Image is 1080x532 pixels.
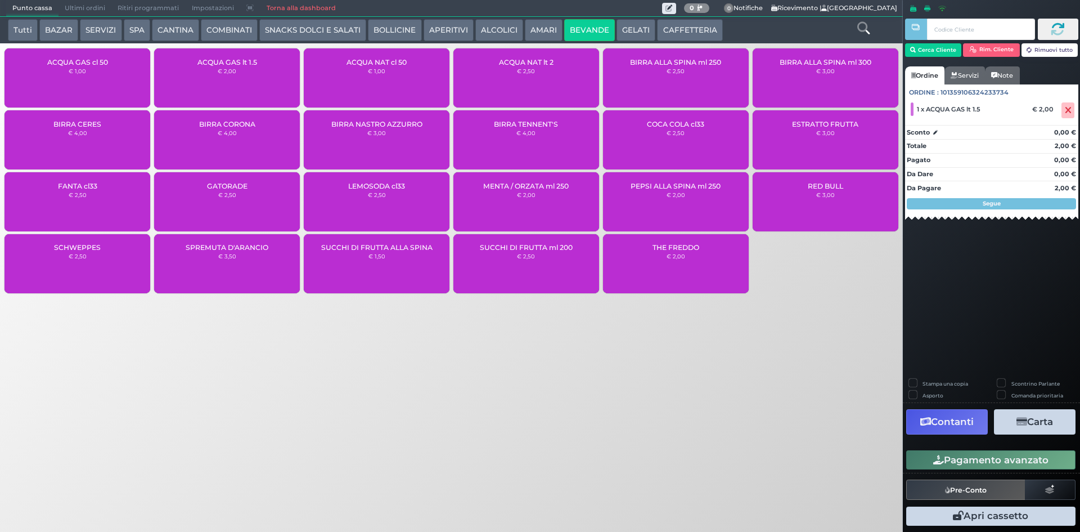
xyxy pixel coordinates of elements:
[152,19,199,42] button: CANTINA
[517,253,535,260] small: € 2,50
[816,68,835,74] small: € 3,00
[905,43,962,57] button: Cerca Cliente
[940,88,1009,97] span: 101359106324233734
[53,120,101,128] span: BIRRA CERES
[1011,380,1060,387] label: Scontrino Parlante
[724,3,734,14] span: 0
[80,19,121,42] button: SERVIZI
[983,200,1001,207] strong: Segue
[963,43,1020,57] button: Rim. Cliente
[348,182,405,190] span: LEMOSODA cl33
[906,480,1025,500] button: Pre-Conto
[483,182,569,190] span: MENTA / ORZATA ml 250
[367,129,386,136] small: € 3,00
[1021,43,1078,57] button: Rimuovi tutto
[331,120,422,128] span: BIRRA NASTRO AZZURRO
[6,1,58,16] span: Punto cassa
[207,182,247,190] span: GATORADE
[667,253,685,260] small: € 2,00
[68,129,87,136] small: € 4,00
[368,253,385,260] small: € 1,50
[218,129,237,136] small: € 4,00
[1054,170,1076,178] strong: 0,00 €
[39,19,78,42] button: BAZAR
[1055,142,1076,150] strong: 2,00 €
[905,66,944,84] a: Ordine
[499,58,553,66] span: ACQUA NAT lt 2
[111,1,185,16] span: Ritiri programmati
[564,19,615,42] button: BEVANDE
[218,68,236,74] small: € 2,00
[186,1,240,16] span: Impostazioni
[917,105,980,113] span: 1 x ACQUA GAS lt 1.5
[201,19,258,42] button: COMBINATI
[657,19,722,42] button: CAFFETTERIA
[816,129,835,136] small: € 3,00
[907,184,941,192] strong: Da Pagare
[906,507,1075,526] button: Apri cassetto
[480,243,573,252] span: SUCCHI DI FRUTTA ml 200
[517,191,535,198] small: € 2,00
[218,191,236,198] small: € 2,50
[260,1,341,16] a: Torna alla dashboard
[792,120,858,128] span: ESTRATTO FRUTTA
[816,191,835,198] small: € 3,00
[647,120,704,128] span: COCA COLA cl33
[54,243,101,252] span: SCHWEPPES
[8,19,38,42] button: Tutti
[667,68,685,74] small: € 2,50
[906,450,1075,470] button: Pagamento avanzato
[525,19,562,42] button: AMARI
[69,253,87,260] small: € 2,50
[630,58,721,66] span: BIRRA ALLA SPINA ml 250
[922,380,968,387] label: Stampa una copia
[186,243,268,252] span: SPREMUTA D'ARANCIO
[652,243,699,252] span: THE FREDDO
[199,120,255,128] span: BIRRA CORONA
[1030,105,1059,113] div: € 2,00
[69,68,86,74] small: € 1,00
[944,66,985,84] a: Servizi
[124,19,150,42] button: SPA
[259,19,366,42] button: SNACKS DOLCI E SALATI
[909,88,939,97] span: Ordine :
[906,409,988,435] button: Contanti
[994,409,1075,435] button: Carta
[922,392,943,399] label: Asporto
[368,191,386,198] small: € 2,50
[517,68,535,74] small: € 2,50
[69,191,87,198] small: € 2,50
[47,58,108,66] span: ACQUA GAS cl 50
[197,58,257,66] span: ACQUA GAS lt 1.5
[907,156,930,164] strong: Pagato
[321,243,433,252] span: SUCCHI DI FRUTTA ALLA SPINA
[368,68,385,74] small: € 1,00
[985,66,1019,84] a: Note
[907,170,933,178] strong: Da Dare
[780,58,871,66] span: BIRRA ALLA SPINA ml 300
[58,182,97,190] span: FANTA cl33
[424,19,474,42] button: APERITIVI
[58,1,111,16] span: Ultimi ordini
[808,182,843,190] span: RED BULL
[346,58,407,66] span: ACQUA NAT cl 50
[1054,128,1076,136] strong: 0,00 €
[218,253,236,260] small: € 3,50
[475,19,523,42] button: ALCOLICI
[1055,184,1076,192] strong: 2,00 €
[1054,156,1076,164] strong: 0,00 €
[907,128,930,137] strong: Sconto
[616,19,655,42] button: GELATI
[927,19,1034,40] input: Codice Cliente
[494,120,558,128] span: BIRRA TENNENT'S
[667,129,685,136] small: € 2,50
[368,19,421,42] button: BOLLICINE
[1011,392,1063,399] label: Comanda prioritaria
[690,4,694,12] b: 0
[516,129,535,136] small: € 4,00
[631,182,721,190] span: PEPSI ALLA SPINA ml 250
[907,142,926,150] strong: Totale
[667,191,685,198] small: € 2,00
